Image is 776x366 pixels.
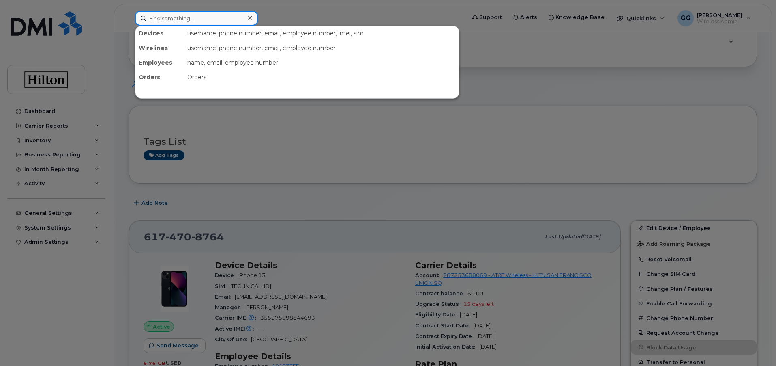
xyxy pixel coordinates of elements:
iframe: Messenger Launcher [741,331,770,360]
div: Wirelines [135,41,184,55]
input: Find something... [135,11,258,26]
div: Orders [184,70,459,84]
div: username, phone number, email, employee number [184,41,459,55]
div: Orders [135,70,184,84]
div: username, phone number, email, employee number, imei, sim [184,26,459,41]
div: Employees [135,55,184,70]
div: Devices [135,26,184,41]
div: name, email, employee number [184,55,459,70]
